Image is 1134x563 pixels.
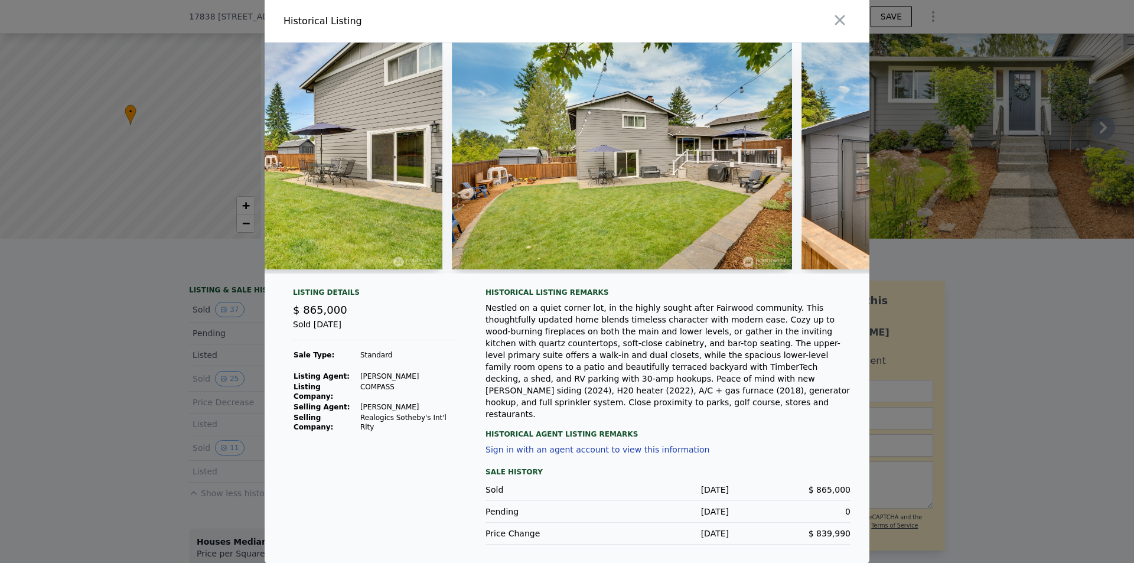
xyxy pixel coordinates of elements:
[360,382,457,402] td: COMPASS
[485,302,850,420] div: Nestled on a quiet corner lot, in the highly sought after Fairwood community. This thoughtfully u...
[102,43,442,269] img: Property Img
[485,445,709,454] button: Sign in with an agent account to view this information
[809,485,850,494] span: $ 865,000
[607,528,729,539] div: [DATE]
[485,506,607,518] div: Pending
[294,403,350,411] strong: Selling Agent:
[293,318,457,340] div: Sold [DATE]
[485,484,607,496] div: Sold
[294,383,333,401] strong: Listing Company:
[607,506,729,518] div: [DATE]
[293,304,347,316] span: $ 865,000
[283,14,562,28] div: Historical Listing
[809,529,850,538] span: $ 839,990
[360,350,457,360] td: Standard
[360,402,457,412] td: [PERSON_NAME]
[293,288,457,302] div: Listing Details
[294,414,333,431] strong: Selling Company:
[294,351,334,359] strong: Sale Type:
[360,371,457,382] td: [PERSON_NAME]
[607,484,729,496] div: [DATE]
[294,372,350,380] strong: Listing Agent:
[729,506,850,518] div: 0
[485,528,607,539] div: Price Change
[452,43,792,269] img: Property Img
[485,288,850,297] div: Historical Listing remarks
[360,412,457,432] td: Realogics Sotheby's Int'l Rlty
[485,465,850,479] div: Sale History
[485,420,850,439] div: Historical Agent Listing Remarks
